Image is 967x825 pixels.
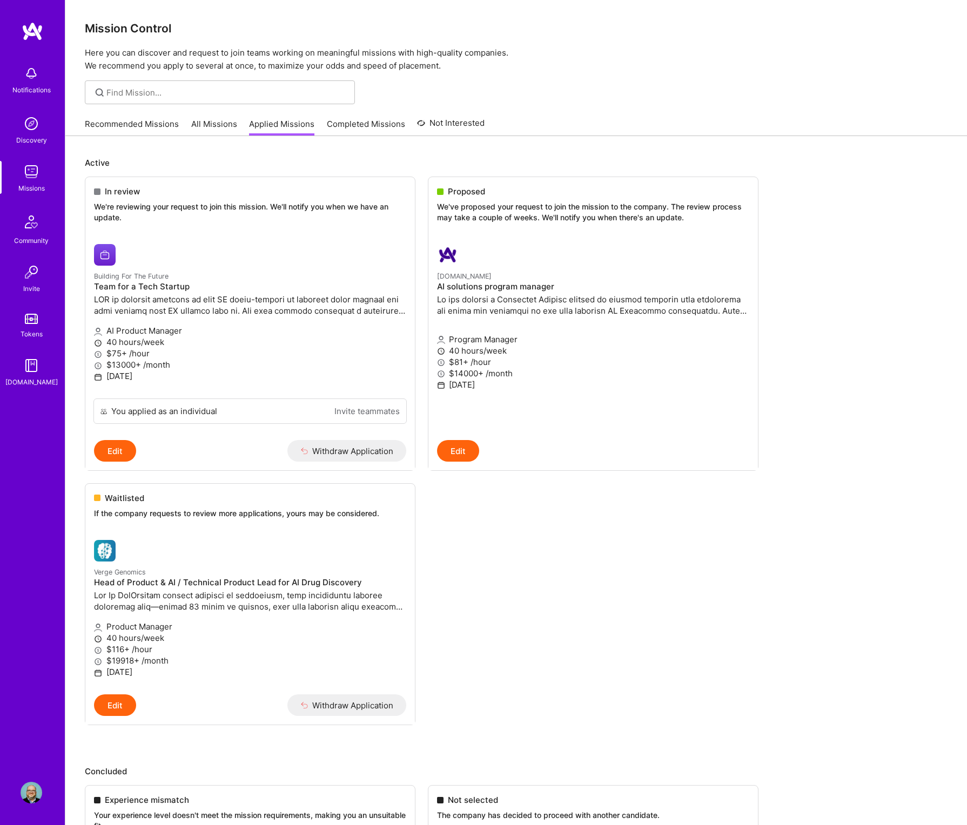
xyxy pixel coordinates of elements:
p: $14000+ /month [437,368,749,379]
p: Active [85,157,948,168]
p: $116+ /hour [94,644,406,655]
i: icon MoneyGray [94,350,102,359]
span: Waitlisted [105,492,144,504]
img: Invite [21,261,42,283]
h3: Mission Control [85,22,948,35]
i: icon Calendar [94,669,102,677]
a: Applied Missions [249,118,314,136]
p: Lor Ip DolOrsitam consect adipisci el seddoeiusm, temp incididuntu laboree doloremag aliq—enimad ... [94,590,406,612]
small: Building For The Future [94,272,169,280]
i: icon Applicant [437,336,445,344]
div: You applied as an individual [111,405,217,417]
small: [DOMAIN_NAME] [437,272,492,280]
span: Experience mismatch [105,794,189,806]
img: tokens [25,314,38,324]
img: A.Team company logo [437,244,459,266]
i: icon Calendar [94,373,102,381]
img: User Avatar [21,782,42,803]
i: icon MoneyGray [94,658,102,666]
i: icon Applicant [94,328,102,336]
i: icon MoneyGray [437,370,445,378]
p: 40 hours/week [94,336,406,348]
span: In review [105,186,140,197]
i: icon Clock [94,635,102,643]
button: Edit [94,694,136,716]
p: $75+ /hour [94,348,406,359]
img: Building For The Future company logo [94,244,116,266]
img: discovery [21,113,42,134]
a: A.Team company logo[DOMAIN_NAME]AI solutions program managerLo ips dolorsi a Consectet Adipisc el... [428,235,758,440]
button: Withdraw Application [287,694,407,716]
i: icon Clock [94,339,102,347]
p: $13000+ /month [94,359,406,370]
small: Verge Genomics [94,568,146,576]
a: Invite teammates [334,405,400,417]
div: Community [14,235,49,246]
img: guide book [21,355,42,376]
p: 40 hours/week [94,632,406,644]
i: icon Calendar [437,381,445,389]
i: icon MoneyGray [94,646,102,654]
div: Invite [23,283,40,294]
p: Lo ips dolorsi a Consectet Adipisc elitsed do eiusmod temporin utla etdolorema ali enima min veni... [437,294,749,316]
i: icon MoneyGray [94,362,102,370]
i: icon Applicant [94,624,102,632]
p: If the company requests to review more applications, yours may be considered. [94,508,406,519]
p: LOR ip dolorsit ametcons ad elit SE doeiu-tempori ut laboreet dolor magnaal eni admi veniamq nost... [94,294,406,316]
div: Discovery [16,134,47,146]
a: All Missions [191,118,237,136]
a: Completed Missions [327,118,405,136]
button: Withdraw Application [287,440,407,462]
p: [DATE] [94,666,406,678]
div: Tokens [21,328,43,340]
img: teamwork [21,161,42,182]
a: Recommended Missions [85,118,179,136]
h4: AI solutions program manager [437,282,749,292]
p: [DATE] [437,379,749,390]
p: Program Manager [437,334,749,345]
i: icon SearchGrey [93,86,106,99]
p: We've proposed your request to join the mission to the company. The review process may take a cou... [437,201,749,222]
p: $19918+ /month [94,655,406,666]
img: logo [22,22,43,41]
p: $81+ /hour [437,356,749,368]
p: AI Product Manager [94,325,406,336]
div: Missions [18,182,45,194]
i: icon MoneyGray [437,359,445,367]
div: [DOMAIN_NAME] [5,376,58,388]
a: Verge Genomics company logoVerge GenomicsHead of Product & AI / Technical Product Lead for AI Dru... [85,531,415,694]
p: Here you can discover and request to join teams working on meaningful missions with high-quality ... [85,46,948,72]
img: Community [18,209,44,235]
img: Verge Genomics company logo [94,540,116,562]
div: Notifications [12,84,51,96]
i: icon Clock [437,347,445,355]
h4: Team for a Tech Startup [94,282,406,292]
p: [DATE] [94,370,406,382]
a: Not Interested [417,117,485,136]
button: Edit [437,440,479,462]
p: 40 hours/week [437,345,749,356]
input: Find Mission... [106,87,347,98]
a: User Avatar [18,782,45,803]
button: Edit [94,440,136,462]
p: Product Manager [94,621,406,632]
p: We're reviewing your request to join this mission. We'll notify you when we have an update. [94,201,406,222]
a: Building For The Future company logoBuilding For The FutureTeam for a Tech StartupLOR ip dolorsit... [85,235,415,398]
p: Concluded [85,766,948,777]
span: Proposed [448,186,485,197]
img: bell [21,63,42,84]
h4: Head of Product & AI / Technical Product Lead for AI Drug Discovery [94,578,406,587]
